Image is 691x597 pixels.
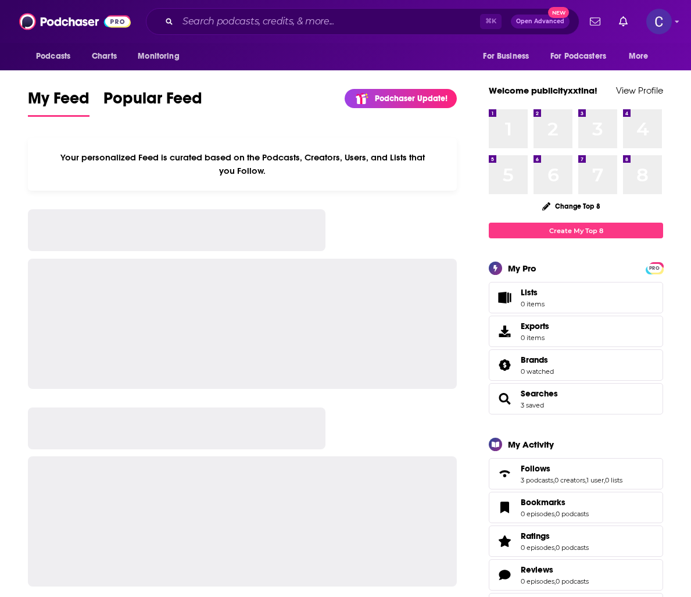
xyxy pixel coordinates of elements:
[493,533,516,549] a: Ratings
[103,88,202,115] span: Popular Feed
[521,510,554,518] a: 0 episodes
[28,88,89,117] a: My Feed
[511,15,570,28] button: Open AdvancedNew
[489,458,663,489] span: Follows
[605,476,622,484] a: 0 lists
[521,497,565,507] span: Bookmarks
[521,544,554,552] a: 0 episodes
[92,48,117,65] span: Charts
[493,567,516,583] a: Reviews
[556,577,589,585] a: 0 podcasts
[521,355,548,365] span: Brands
[28,45,85,67] button: open menu
[493,391,516,407] a: Searches
[493,357,516,373] a: Brands
[585,12,605,31] a: Show notifications dropdown
[521,287,538,298] span: Lists
[28,88,89,115] span: My Feed
[493,323,516,339] span: Exports
[103,88,202,117] a: Popular Feed
[521,463,550,474] span: Follows
[146,8,579,35] div: Search podcasts, credits, & more...
[489,223,663,238] a: Create My Top 8
[521,287,545,298] span: Lists
[375,94,447,103] p: Podchaser Update!
[493,289,516,306] span: Lists
[614,12,632,31] a: Show notifications dropdown
[521,321,549,331] span: Exports
[550,48,606,65] span: For Podcasters
[28,138,457,191] div: Your personalized Feed is curated based on the Podcasts, Creators, Users, and Lists that you Follow.
[493,466,516,482] a: Follows
[138,48,179,65] span: Monitoring
[616,85,663,96] a: View Profile
[489,282,663,313] a: Lists
[475,45,543,67] button: open menu
[554,476,585,484] a: 0 creators
[84,45,124,67] a: Charts
[493,499,516,516] a: Bookmarks
[586,476,604,484] a: 1 user
[548,7,569,18] span: New
[521,367,554,376] a: 0 watched
[36,48,70,65] span: Podcasts
[543,45,623,67] button: open menu
[521,401,544,409] a: 3 saved
[489,383,663,414] span: Searches
[480,14,502,29] span: ⌘ K
[521,564,589,575] a: Reviews
[521,388,558,399] a: Searches
[556,544,589,552] a: 0 podcasts
[489,316,663,347] a: Exports
[489,85,597,96] a: Welcome publicityxxtina!
[585,476,586,484] span: ,
[521,334,549,342] span: 0 items
[521,476,553,484] a: 3 podcasts
[521,577,554,585] a: 0 episodes
[521,497,589,507] a: Bookmarks
[516,19,564,24] span: Open Advanced
[646,9,672,34] button: Show profile menu
[521,300,545,308] span: 0 items
[554,577,556,585] span: ,
[535,199,607,213] button: Change Top 8
[554,510,556,518] span: ,
[629,48,649,65] span: More
[556,510,589,518] a: 0 podcasts
[483,48,529,65] span: For Business
[508,439,554,450] div: My Activity
[489,559,663,591] span: Reviews
[521,355,554,365] a: Brands
[647,263,661,272] a: PRO
[646,9,672,34] span: Logged in as publicityxxtina
[508,263,536,274] div: My Pro
[521,531,589,541] a: Ratings
[521,564,553,575] span: Reviews
[19,10,131,33] img: Podchaser - Follow, Share and Rate Podcasts
[621,45,663,67] button: open menu
[647,264,661,273] span: PRO
[554,544,556,552] span: ,
[646,9,672,34] img: User Profile
[178,12,480,31] input: Search podcasts, credits, & more...
[521,463,622,474] a: Follows
[489,492,663,523] span: Bookmarks
[489,349,663,381] span: Brands
[604,476,605,484] span: ,
[553,476,554,484] span: ,
[521,531,550,541] span: Ratings
[489,525,663,557] span: Ratings
[130,45,194,67] button: open menu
